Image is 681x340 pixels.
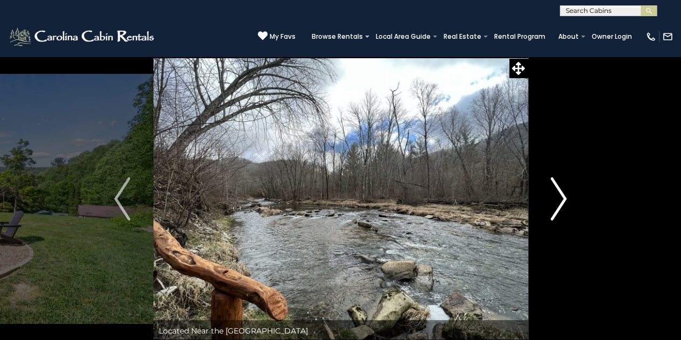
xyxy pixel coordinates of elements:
img: arrow [114,177,130,220]
img: mail-regular-white.png [662,31,673,42]
span: My Favs [270,32,296,41]
a: Owner Login [586,29,637,44]
img: White-1-2.png [8,26,157,47]
a: Real Estate [438,29,487,44]
a: Browse Rentals [306,29,368,44]
img: phone-regular-white.png [645,31,656,42]
a: My Favs [258,31,296,42]
a: About [553,29,584,44]
a: Local Area Guide [370,29,436,44]
a: Rental Program [489,29,551,44]
img: arrow [551,177,567,220]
